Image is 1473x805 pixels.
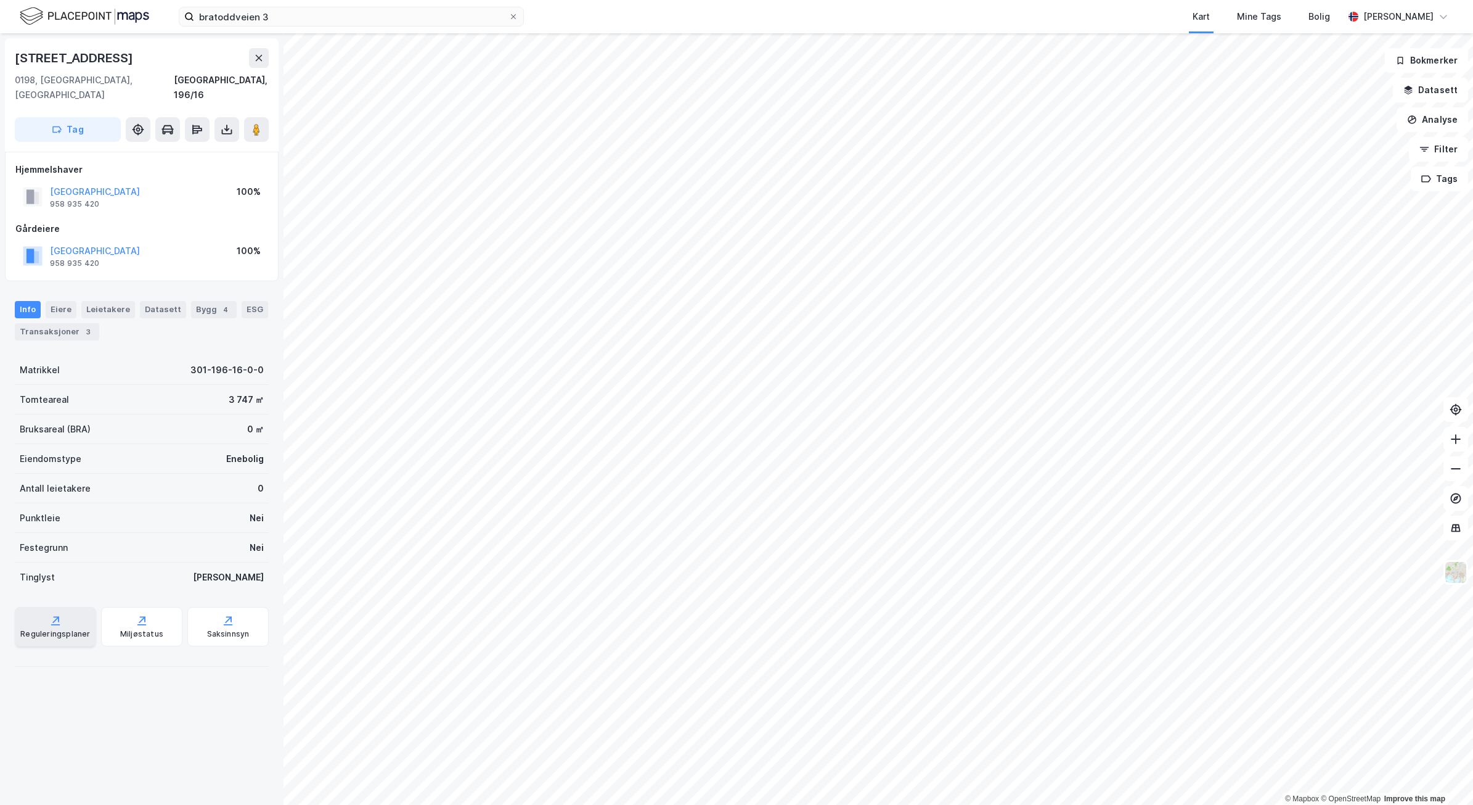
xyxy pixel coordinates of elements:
[219,303,232,316] div: 4
[1409,137,1468,162] button: Filter
[250,511,264,526] div: Nei
[1363,9,1434,24] div: [PERSON_NAME]
[50,258,99,268] div: 958 935 420
[1385,48,1468,73] button: Bokmerker
[20,629,90,639] div: Reguleringsplaner
[1384,795,1445,803] a: Improve this map
[15,323,99,341] div: Transaksjoner
[20,570,55,585] div: Tinglyst
[1237,9,1281,24] div: Mine Tags
[20,422,91,437] div: Bruksareal (BRA)
[242,301,268,318] div: ESG
[194,7,508,26] input: Søk på adresse, matrikkel, gårdeiere, leietakere eller personer
[190,363,264,378] div: 301-196-16-0-0
[247,422,264,437] div: 0 ㎡
[226,452,264,466] div: Enebolig
[1308,9,1330,24] div: Bolig
[20,392,69,407] div: Tomteareal
[15,162,268,177] div: Hjemmelshaver
[1411,746,1473,805] iframe: Chat Widget
[15,117,121,142] button: Tag
[50,199,99,209] div: 958 935 420
[15,301,41,318] div: Info
[20,511,60,526] div: Punktleie
[46,301,76,318] div: Eiere
[1393,78,1468,102] button: Datasett
[193,570,264,585] div: [PERSON_NAME]
[1397,107,1468,132] button: Analyse
[20,481,91,496] div: Antall leietakere
[20,6,149,27] img: logo.f888ab2527a4732fd821a326f86c7f29.svg
[140,301,186,318] div: Datasett
[20,540,68,555] div: Festegrunn
[237,184,261,199] div: 100%
[1285,795,1319,803] a: Mapbox
[1411,746,1473,805] div: Kontrollprogram for chat
[120,629,163,639] div: Miljøstatus
[1411,167,1468,191] button: Tags
[81,301,135,318] div: Leietakere
[229,392,264,407] div: 3 747 ㎡
[207,629,250,639] div: Saksinnsyn
[237,244,261,258] div: 100%
[1321,795,1381,803] a: OpenStreetMap
[191,301,237,318] div: Bygg
[20,363,60,378] div: Matrikkel
[15,221,268,236] div: Gårdeiere
[250,540,264,555] div: Nei
[20,452,81,466] div: Eiendomstype
[174,73,269,102] div: [GEOGRAPHIC_DATA], 196/16
[1193,9,1210,24] div: Kart
[15,73,174,102] div: 0198, [GEOGRAPHIC_DATA], [GEOGRAPHIC_DATA]
[1444,561,1467,584] img: Z
[82,326,94,338] div: 3
[15,48,136,68] div: [STREET_ADDRESS]
[258,481,264,496] div: 0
